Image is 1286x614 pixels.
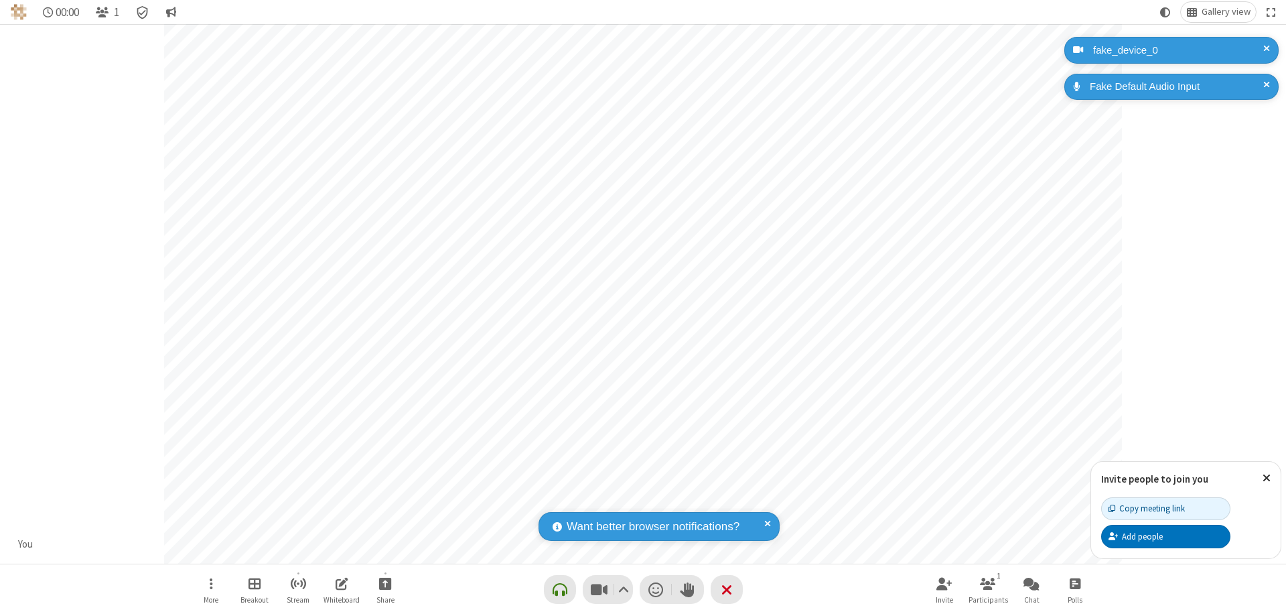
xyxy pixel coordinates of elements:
[544,575,576,604] button: Connect your audio
[1101,497,1230,520] button: Copy meeting link
[13,537,38,552] div: You
[114,6,119,19] span: 1
[1088,43,1269,58] div: fake_device_0
[1155,2,1176,22] button: Using system theme
[936,596,953,604] span: Invite
[567,518,739,536] span: Want better browser notifications?
[1261,2,1281,22] button: Fullscreen
[234,570,275,609] button: Manage Breakout Rooms
[993,570,1005,582] div: 1
[968,570,1008,609] button: Open participant list
[321,570,362,609] button: Open shared whiteboard
[1085,79,1269,95] div: Fake Default Audio Input
[56,6,79,19] span: 00:00
[1101,525,1230,548] button: Add people
[1253,462,1281,495] button: Close popover
[672,575,704,604] button: Raise hand
[1202,7,1251,17] span: Gallery view
[160,2,182,22] button: Conversation
[130,2,155,22] div: Meeting details Encryption enabled
[614,575,632,604] button: Video setting
[90,2,125,22] button: Open participant list
[324,596,360,604] span: Whiteboard
[640,575,672,604] button: Send a reaction
[376,596,395,604] span: Share
[1024,596,1040,604] span: Chat
[11,4,27,20] img: QA Selenium DO NOT DELETE OR CHANGE
[365,570,405,609] button: Start sharing
[1181,2,1256,22] button: Change layout
[969,596,1008,604] span: Participants
[1055,570,1095,609] button: Open poll
[711,575,743,604] button: End or leave meeting
[924,570,964,609] button: Invite participants (⌘+Shift+I)
[191,570,231,609] button: Open menu
[287,596,309,604] span: Stream
[583,575,633,604] button: Stop video (⌘+Shift+V)
[240,596,269,604] span: Breakout
[278,570,318,609] button: Start streaming
[1101,473,1208,485] label: Invite people to join you
[1011,570,1052,609] button: Open chat
[1109,502,1185,515] div: Copy meeting link
[204,596,218,604] span: More
[38,2,85,22] div: Timer
[1068,596,1082,604] span: Polls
